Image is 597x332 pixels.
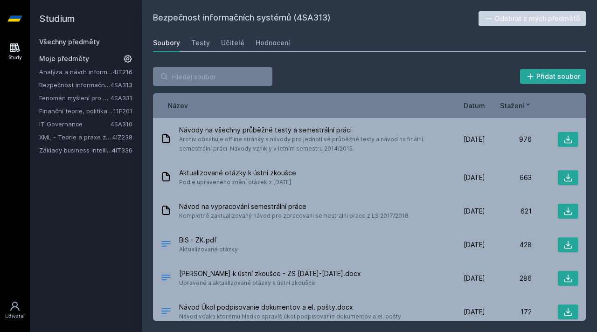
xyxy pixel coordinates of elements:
div: 286 [485,274,532,283]
div: Study [8,54,22,61]
div: 663 [485,173,532,182]
div: 621 [485,207,532,216]
a: 4SA313 [111,81,132,89]
a: Analýza a návrh informačních systémů [39,67,113,76]
a: IT Governance [39,119,111,129]
a: 4IZ238 [112,133,132,141]
a: 4SA310 [111,120,132,128]
span: [DATE] [464,274,485,283]
span: Návod vďaka ktorému hladko spravíš úkol podpisovanie dokumentov a el. pošty [179,312,401,321]
div: Testy [191,38,210,48]
a: 4IT216 [113,68,132,76]
div: Uživatel [5,313,25,320]
span: Návod na vypracování semestrální práce [179,202,409,211]
a: Fenomén myšlení pro manažery [39,93,111,103]
span: Podle upraveného znění otázek z [DATE] [179,178,296,187]
button: Datum [464,101,485,111]
a: Bezpečnost informačních systémů [39,80,111,90]
span: Stažení [500,101,524,111]
span: [DATE] [464,135,485,144]
a: Všechny předměty [39,38,100,46]
span: Moje předměty [39,54,89,63]
a: Testy [191,34,210,52]
div: PDF [160,238,172,252]
div: DOCX [160,272,172,285]
button: Přidat soubor [520,69,586,84]
a: Základy business intelligence [39,145,112,155]
div: Hodnocení [256,38,290,48]
span: Aktualizované otázky [179,245,238,254]
button: Název [168,101,188,111]
span: [DATE] [464,240,485,249]
span: Upravené a aktualizované otázky k ústní zkoušce [179,278,361,288]
span: [PERSON_NAME] k ústní zkoušce - ZS [DATE]-[DATE].docx [179,269,361,278]
div: 172 [485,307,532,317]
span: Aktualizované otázky k ústní zkoušce [179,168,296,178]
a: 4SA331 [111,94,132,102]
span: Archiv obsahuje offline stránky s návody pro jednotlivé průběžné testy a návod na finální semestr... [179,135,435,153]
input: Hledej soubor [153,67,272,86]
span: Kompletně zaktualizovaný návod pro zpracovani semestralni prace z LS 2017/2018 [179,211,409,221]
div: 428 [485,240,532,249]
button: Odebrat z mých předmětů [479,11,586,26]
a: XML - Teorie a praxe značkovacích jazyků [39,132,112,142]
span: [DATE] [464,207,485,216]
a: Soubory [153,34,180,52]
h2: Bezpečnost informačních systémů (4SA313) [153,11,479,26]
div: Učitelé [221,38,244,48]
a: 11F201 [113,107,132,115]
span: [DATE] [464,307,485,317]
div: 976 [485,135,532,144]
a: Uživatel [2,296,28,325]
div: Soubory [153,38,180,48]
span: BIS - ZK.pdf [179,235,238,245]
div: DOCX [160,305,172,319]
a: Učitelé [221,34,244,52]
span: [DATE] [464,173,485,182]
a: 4IT336 [112,146,132,154]
a: Study [2,37,28,66]
a: Hodnocení [256,34,290,52]
span: Návod Úkol podpisovanie dokumentov a el. pošty.docx [179,303,401,312]
button: Stažení [500,101,532,111]
span: Návody na všechny průběžné testy a semestrální práci [179,125,435,135]
a: Finanční teorie, politika a instituce [39,106,113,116]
